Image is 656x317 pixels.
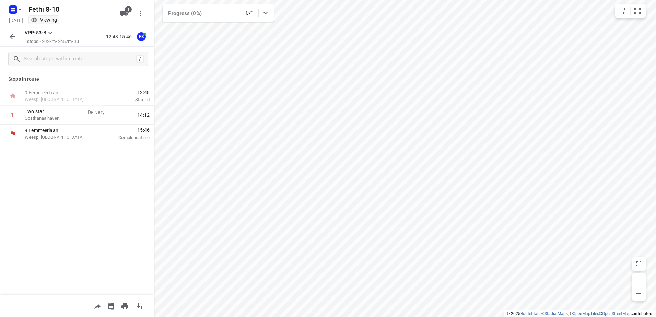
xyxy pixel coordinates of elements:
[118,303,132,309] span: Print route
[24,54,136,64] input: Search stops within route
[104,134,150,141] p: Completion time
[25,38,79,45] p: 1 stops • 202km • 2h57m • 1u
[631,4,644,18] button: Fit zoom
[136,55,144,63] div: /
[106,33,134,40] p: 12:48-15:46
[25,134,96,141] p: Weesp, [GEOGRAPHIC_DATA]
[168,10,202,16] span: Progress (0%)
[31,16,57,23] div: You are currently in view mode. To make any changes, go to edit project.
[132,303,145,309] span: Download route
[88,109,113,116] p: Delivery
[25,96,96,103] p: Weesp, [GEOGRAPHIC_DATA]
[134,7,148,20] button: More
[8,75,145,83] p: Stops in route
[25,127,96,134] p: 9 Eemmeerlaan
[25,89,96,96] p: 9 Eemmeerlaan
[117,7,131,20] button: 1
[11,111,14,118] div: 1
[104,303,118,309] span: Print shipping labels
[615,4,646,18] div: small contained button group
[104,127,150,133] span: 15:46
[104,96,150,103] p: Started
[91,303,104,309] span: Share route
[25,29,46,36] p: VPP-53-B
[507,311,653,316] li: © 2025 , © , © © contributors
[617,4,630,18] button: Map settings
[163,4,274,22] div: Progress (0%)0/1
[88,116,91,121] span: —
[520,311,540,316] a: Routetitan
[137,111,150,118] span: 14:12
[134,33,148,40] span: Assigned to Fethi B
[544,311,568,316] a: Stadia Maps
[573,311,599,316] a: OpenMapTiles
[25,115,82,122] p: Oostkanaalhaven,
[104,89,150,96] span: 12:48
[246,9,254,17] p: 0/1
[602,311,631,316] a: OpenStreetMap
[25,108,82,115] p: Two star
[125,6,132,13] span: 1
